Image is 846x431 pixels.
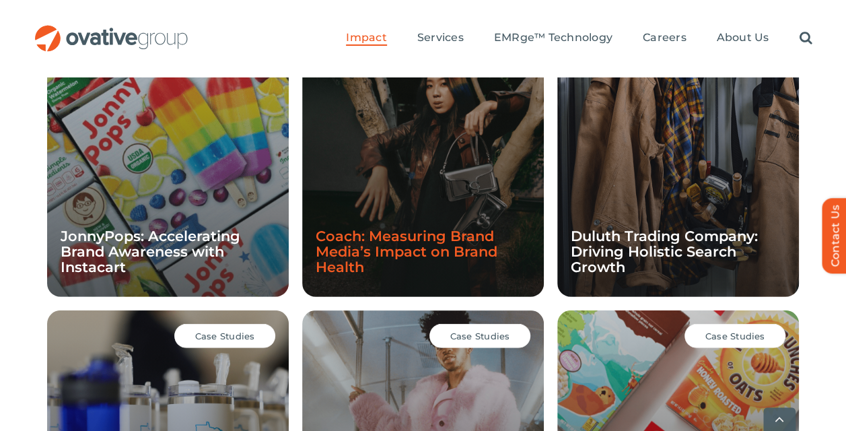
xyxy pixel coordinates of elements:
[494,31,612,44] span: EMRge™ Technology
[417,31,464,46] a: Services
[316,228,497,275] a: Coach: Measuring Brand Media’s Impact on Brand Health
[571,228,758,275] a: Duluth Trading Company: Driving Holistic Search Growth
[346,31,386,44] span: Impact
[716,31,769,46] a: About Us
[34,24,189,36] a: OG_Full_horizontal_RGB
[61,228,240,275] a: JonnyPops: Accelerating Brand Awareness with Instacart
[643,31,686,46] a: Careers
[494,31,612,46] a: EMRge™ Technology
[346,31,386,46] a: Impact
[346,17,812,60] nav: Menu
[643,31,686,44] span: Careers
[716,31,769,44] span: About Us
[799,31,812,46] a: Search
[417,31,464,44] span: Services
